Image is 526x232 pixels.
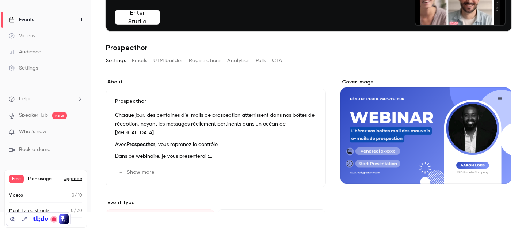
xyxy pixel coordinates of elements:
[72,192,82,199] p: / 10
[115,166,159,178] button: Show more
[106,199,326,206] p: Event type
[9,207,50,214] p: Monthly registrants
[115,98,317,105] p: Prospecthor
[19,146,50,154] span: Book a demo
[9,95,83,103] li: help-dropdown-opener
[115,111,317,137] p: Chaque jour, des centaines d’e-mails de prospection atterrissent dans nos boîtes de réception, no...
[71,207,82,214] p: / 30
[19,128,46,136] span: What's new
[227,55,250,67] button: Analytics
[256,55,266,67] button: Polls
[9,48,41,56] div: Audience
[106,55,126,67] button: Settings
[72,193,75,198] span: 0
[272,55,282,67] button: CTA
[28,176,59,182] span: Plan usage
[9,16,34,23] div: Events
[19,95,30,103] span: Help
[340,78,511,184] section: Cover image
[106,78,326,86] label: About
[127,142,155,147] strong: Prospecthor
[115,10,160,25] button: Enter Studio
[74,129,83,135] iframe: Noticeable Trigger
[115,152,317,161] p: Dans ce webinaire, je vous présenterai :
[52,112,67,119] span: new
[115,140,317,149] p: Avec , vous reprenez le contrôle.
[189,55,221,67] button: Registrations
[9,64,38,72] div: Settings
[106,43,511,52] h1: Prospecthor
[71,209,74,213] span: 0
[153,55,183,67] button: UTM builder
[9,32,35,40] div: Videos
[340,78,511,86] label: Cover image
[132,55,147,67] button: Emails
[19,112,48,119] a: SpeakerHub
[64,176,82,182] button: Upgrade
[9,192,23,199] p: Videos
[9,175,24,183] span: Free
